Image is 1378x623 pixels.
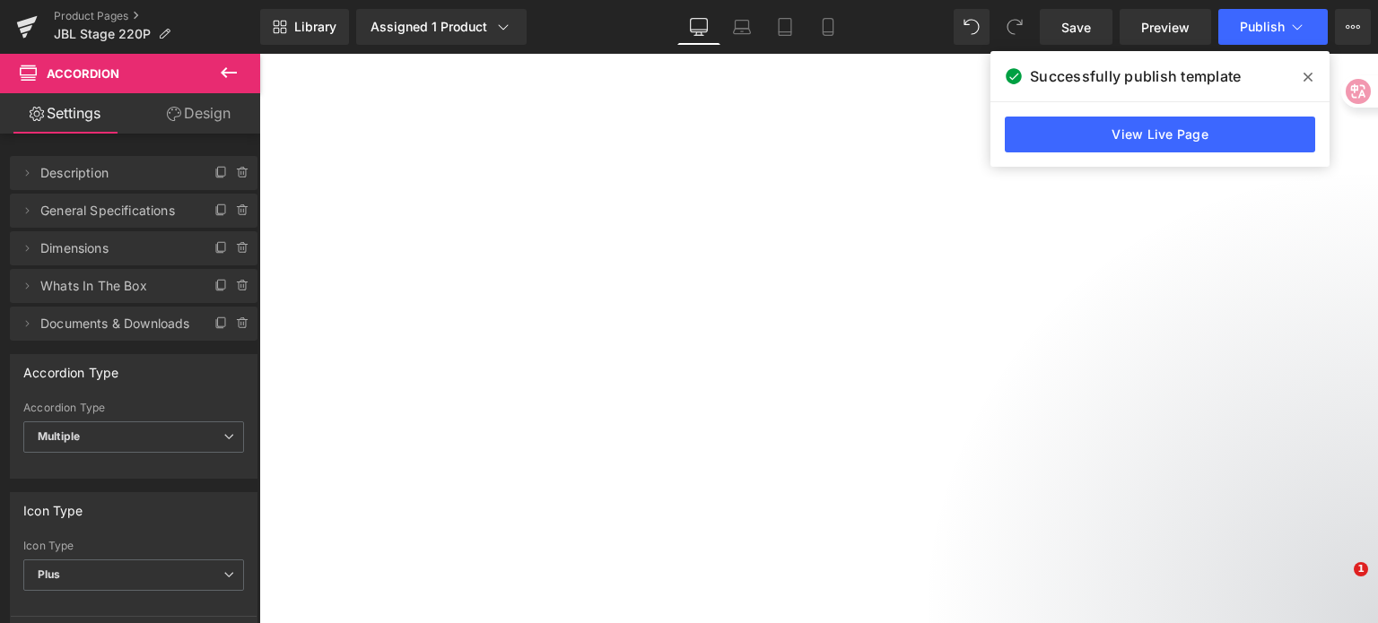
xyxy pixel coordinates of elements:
button: Undo [954,9,990,45]
span: Whats In The Box [40,269,191,303]
a: Laptop [720,9,763,45]
span: Description [40,156,191,190]
button: Redo [997,9,1033,45]
div: Accordion Type [23,355,119,380]
b: Multiple [38,429,80,443]
a: Desktop [677,9,720,45]
a: Preview [1120,9,1211,45]
button: Publish [1218,9,1328,45]
span: 1 [1354,562,1368,576]
a: Design [134,93,264,134]
a: Mobile [807,9,850,45]
span: Successfully publish template [1030,65,1241,87]
a: Product Pages [54,9,260,23]
span: Dimensions [40,231,191,265]
a: Tablet [763,9,807,45]
span: Publish [1240,20,1285,34]
span: Accordion [47,66,119,81]
div: Icon Type [23,493,83,518]
span: Preview [1141,18,1190,37]
span: General Specifications [40,194,191,228]
a: New Library [260,9,349,45]
span: Save [1061,18,1091,37]
button: More [1335,9,1371,45]
iframe: Intercom live chat [1317,562,1360,605]
span: Documents & Downloads [40,307,191,341]
div: Assigned 1 Product [371,18,512,36]
div: Icon Type [23,540,244,552]
span: JBL Stage 220P [54,27,151,41]
span: Library [294,19,336,35]
div: Accordion Type [23,402,244,414]
b: Plus [38,567,61,581]
a: View Live Page [1005,117,1315,152]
